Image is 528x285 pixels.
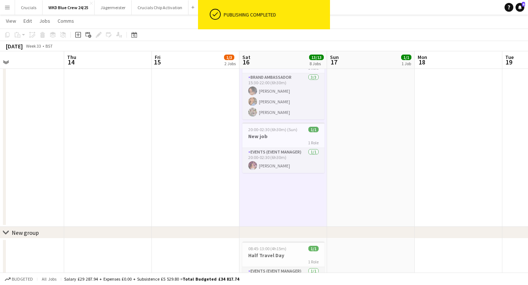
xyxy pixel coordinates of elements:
[6,42,23,50] div: [DATE]
[55,16,77,26] a: Comms
[95,0,132,15] button: Jägermeister
[12,229,39,236] div: New group
[505,54,514,60] span: Tue
[21,16,35,26] a: Edit
[309,61,323,66] div: 8 Jobs
[224,61,236,66] div: 2 Jobs
[23,18,32,24] span: Edit
[522,2,525,7] span: 6
[12,277,33,282] span: Budgeted
[330,54,339,60] span: Sun
[516,3,524,12] a: 6
[308,246,319,251] span: 1/1
[132,0,188,15] button: Crucials Chip Activation
[248,127,297,132] span: 20:00-02:30 (6h30m) (Sun)
[224,11,327,18] div: Publishing completed
[15,0,43,15] button: Crucials
[504,58,514,66] span: 19
[40,276,58,282] span: All jobs
[154,58,161,66] span: 15
[36,16,53,26] a: Jobs
[242,252,324,259] h3: Half Travel Day
[308,140,319,145] span: 1 Role
[308,127,319,132] span: 1/1
[309,55,324,60] span: 13/13
[242,54,250,60] span: Sat
[58,18,74,24] span: Comms
[242,73,324,119] app-card-role: Brand Ambassador3/315:30-22:00 (6h30m)[PERSON_NAME][PERSON_NAME][PERSON_NAME]
[242,133,324,140] h3: New job
[242,122,324,173] app-job-card: 20:00-02:30 (6h30m) (Sun)1/1New job1 RoleEvents (Event Manager)1/120:00-02:30 (6h30m)[PERSON_NAME]
[242,48,324,119] app-job-card: 15:30-22:00 (6h30m)3/3Afternoon SBAs WKD1 RoleBrand Ambassador3/315:30-22:00 (6h30m)[PERSON_NAME]...
[401,55,411,60] span: 1/1
[241,58,250,66] span: 16
[66,58,76,66] span: 14
[418,54,427,60] span: Mon
[45,43,53,49] div: BST
[64,276,239,282] div: Salary £29 287.94 + Expenses £0.00 + Subsistence £5 529.80 =
[224,55,234,60] span: 1/3
[329,58,339,66] span: 17
[401,61,411,66] div: 1 Job
[417,58,427,66] span: 18
[67,54,76,60] span: Thu
[39,18,50,24] span: Jobs
[4,275,34,283] button: Budgeted
[43,0,95,15] button: WKD Blue Crew 24/25
[183,276,239,282] span: Total Budgeted £34 817.74
[24,43,43,49] span: Week 33
[248,246,286,251] span: 08:45-13:00 (4h15m)
[242,148,324,173] app-card-role: Events (Event Manager)1/120:00-02:30 (6h30m)[PERSON_NAME]
[308,259,319,264] span: 1 Role
[3,16,19,26] a: View
[155,54,161,60] span: Fri
[6,18,16,24] span: View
